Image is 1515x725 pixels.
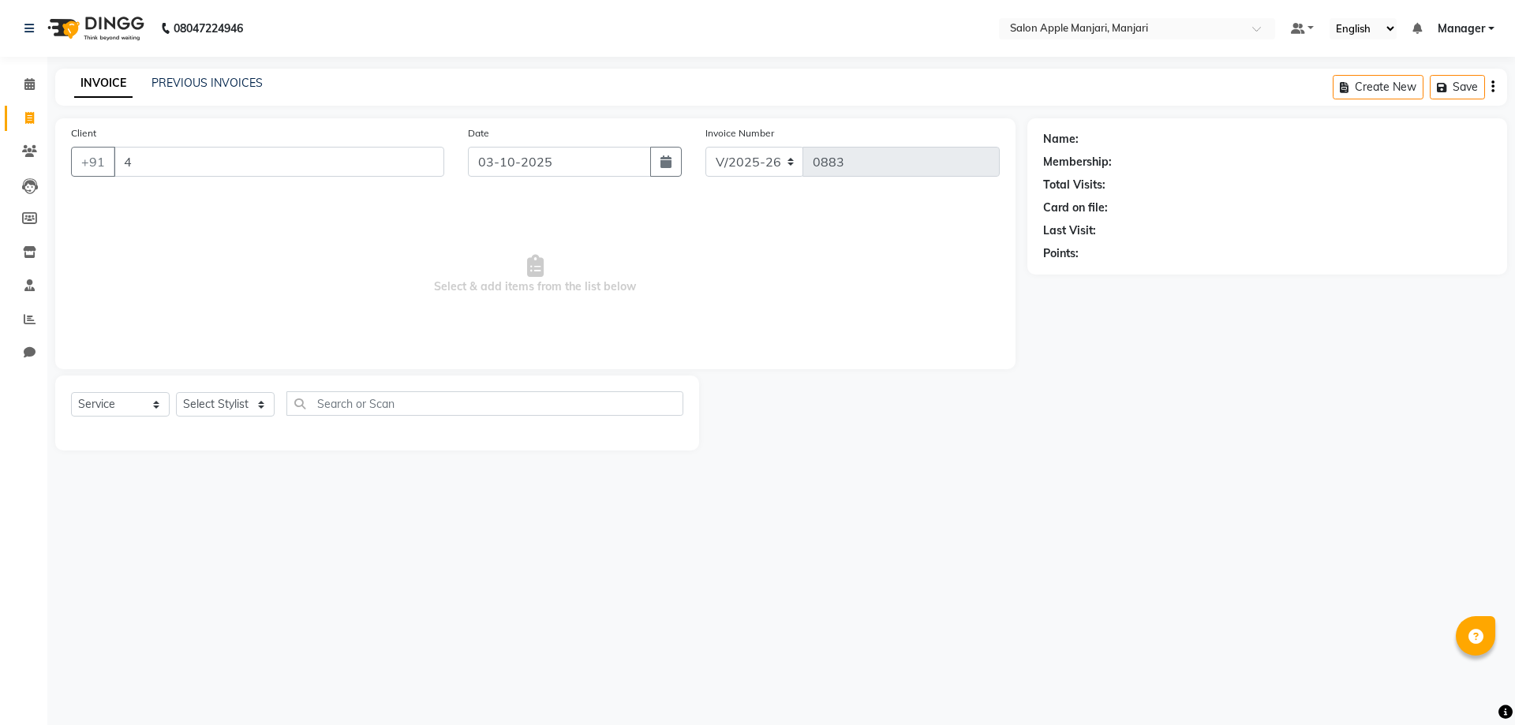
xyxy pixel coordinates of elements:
[1333,75,1423,99] button: Create New
[174,6,243,50] b: 08047224946
[705,126,774,140] label: Invoice Number
[1043,131,1079,148] div: Name:
[71,147,115,177] button: +91
[151,76,263,90] a: PREVIOUS INVOICES
[1438,21,1485,37] span: Manager
[1043,245,1079,262] div: Points:
[40,6,148,50] img: logo
[468,126,489,140] label: Date
[71,126,96,140] label: Client
[1043,200,1108,216] div: Card on file:
[1449,662,1499,709] iframe: chat widget
[286,391,683,416] input: Search or Scan
[114,147,444,177] input: Search by Name/Mobile/Email/Code
[74,69,133,98] a: INVOICE
[71,196,1000,353] span: Select & add items from the list below
[1430,75,1485,99] button: Save
[1043,177,1105,193] div: Total Visits:
[1043,154,1112,170] div: Membership:
[1043,222,1096,239] div: Last Visit:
